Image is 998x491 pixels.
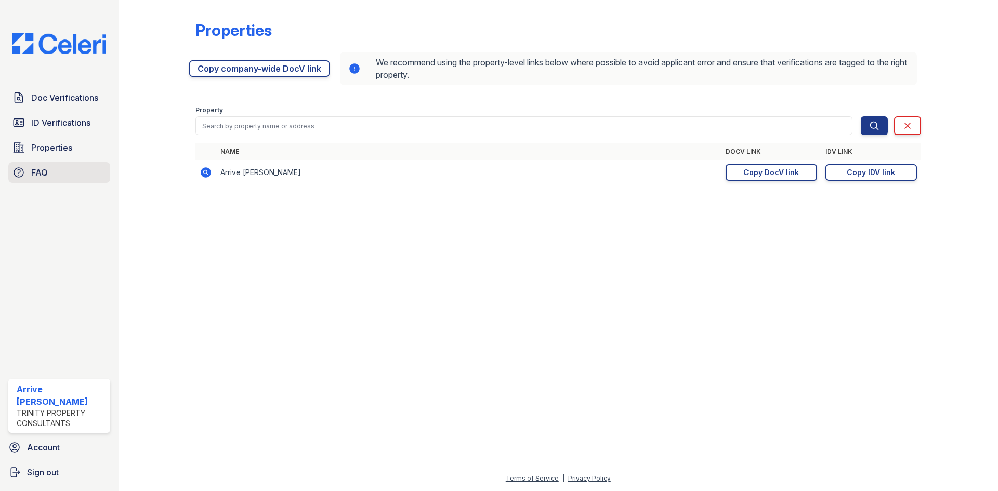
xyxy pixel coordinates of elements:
div: Arrive [PERSON_NAME] [17,383,106,408]
div: Copy IDV link [847,167,895,178]
a: Copy DocV link [726,164,817,181]
img: CE_Logo_Blue-a8612792a0a2168367f1c8372b55b34899dd931a85d93a1a3d3e32e68fde9ad4.png [4,33,114,54]
a: Properties [8,137,110,158]
label: Property [195,106,223,114]
a: Copy IDV link [825,164,917,181]
a: Terms of Service [506,474,559,482]
span: Doc Verifications [31,91,98,104]
a: ID Verifications [8,112,110,133]
div: Properties [195,21,272,39]
th: DocV Link [721,143,821,160]
a: Copy company-wide DocV link [189,60,330,77]
div: We recommend using the property-level links below where possible to avoid applicant error and ens... [340,52,917,85]
span: Sign out [27,466,59,479]
th: Name [216,143,721,160]
th: IDV Link [821,143,921,160]
a: Account [4,437,114,458]
td: Arrive [PERSON_NAME] [216,160,721,185]
a: Privacy Policy [568,474,611,482]
div: | [562,474,564,482]
span: Account [27,441,60,454]
input: Search by property name or address [195,116,852,135]
a: Sign out [4,462,114,483]
span: FAQ [31,166,48,179]
span: Properties [31,141,72,154]
a: FAQ [8,162,110,183]
span: ID Verifications [31,116,90,129]
div: Trinity Property Consultants [17,408,106,429]
div: Copy DocV link [743,167,799,178]
a: Doc Verifications [8,87,110,108]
